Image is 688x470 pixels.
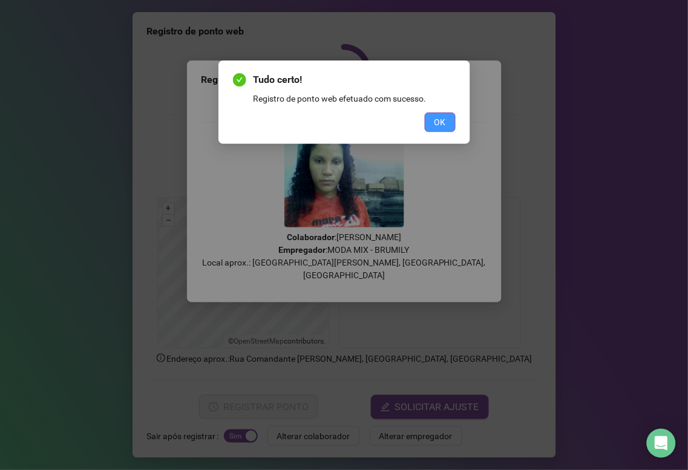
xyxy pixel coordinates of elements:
span: Tudo certo! [254,73,456,87]
div: Open Intercom Messenger [647,429,676,458]
div: Registro de ponto web efetuado com sucesso. [254,92,456,105]
button: OK [425,113,456,132]
span: OK [434,116,446,129]
span: check-circle [233,73,246,86]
